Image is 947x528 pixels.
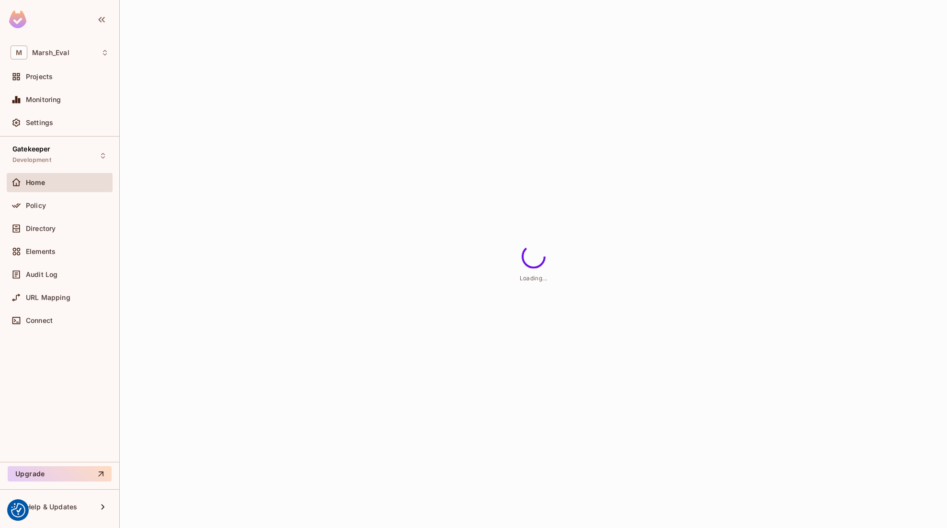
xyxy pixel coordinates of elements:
span: Gatekeeper [12,145,51,153]
span: Audit Log [26,271,57,278]
button: Consent Preferences [11,503,25,517]
span: Workspace: Marsh_Eval [32,49,69,57]
span: Development [12,156,51,164]
span: Directory [26,225,56,232]
span: Policy [26,202,46,209]
span: Projects [26,73,53,80]
span: Home [26,179,46,186]
span: Monitoring [26,96,61,103]
span: URL Mapping [26,294,70,301]
button: Upgrade [8,466,112,482]
span: Loading... [520,275,548,282]
img: SReyMgAAAABJRU5ErkJggg== [9,11,26,28]
span: Connect [26,317,53,324]
img: Revisit consent button [11,503,25,517]
span: M [11,46,27,59]
span: Elements [26,248,56,255]
span: Settings [26,119,53,126]
span: Help & Updates [26,503,77,511]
